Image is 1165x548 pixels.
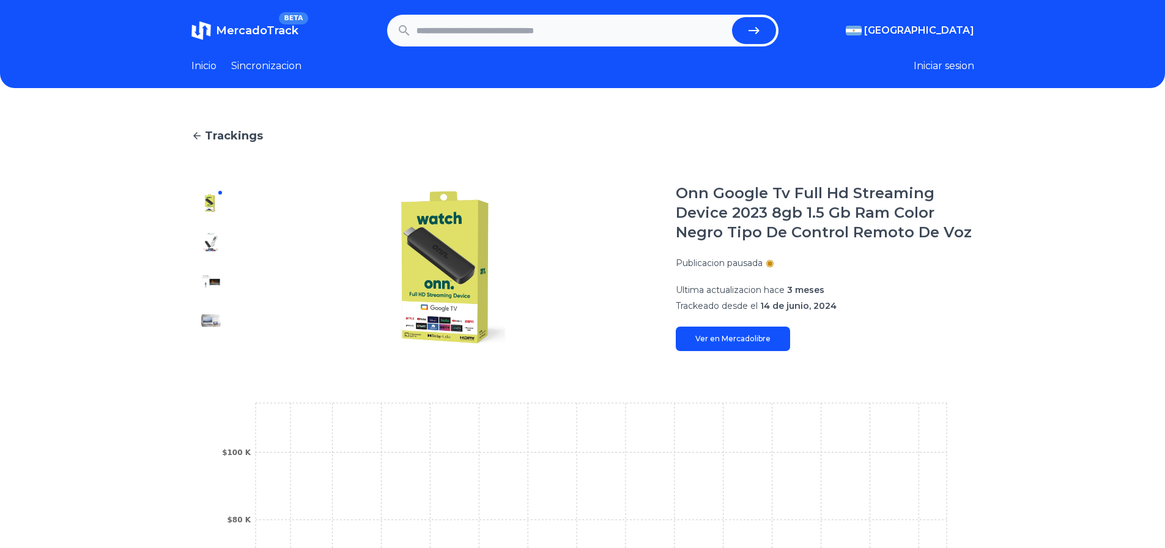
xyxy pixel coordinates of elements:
[201,232,221,252] img: Onn Google Tv Full Hd Streaming Device 2023 8gb 1.5 Gb Ram Color Negro Tipo De Control Remoto De Voz
[191,21,211,40] img: MercadoTrack
[227,516,251,524] tspan: $80 K
[231,59,301,73] a: Sincronizacion
[201,311,221,330] img: Onn Google Tv Full Hd Streaming Device 2023 8gb 1.5 Gb Ram Color Negro Tipo De Control Remoto De Voz
[205,127,263,144] span: Trackings
[201,272,221,291] img: Onn Google Tv Full Hd Streaming Device 2023 8gb 1.5 Gb Ram Color Negro Tipo De Control Remoto De Voz
[279,12,308,24] span: BETA
[676,284,785,295] span: Ultima actualizacion hace
[846,23,974,38] button: [GEOGRAPHIC_DATA]
[201,193,221,213] img: Onn Google Tv Full Hd Streaming Device 2023 8gb 1.5 Gb Ram Color Negro Tipo De Control Remoto De Voz
[191,127,974,144] a: Trackings
[676,327,790,351] a: Ver en Mercadolibre
[914,59,974,73] button: Iniciar sesion
[191,21,298,40] a: MercadoTrackBETA
[846,26,862,35] img: Argentina
[255,183,651,351] img: Onn Google Tv Full Hd Streaming Device 2023 8gb 1.5 Gb Ram Color Negro Tipo De Control Remoto De Voz
[787,284,824,295] span: 3 meses
[676,257,763,269] p: Publicacion pausada
[760,300,837,311] span: 14 de junio, 2024
[676,300,758,311] span: Trackeado desde el
[864,23,974,38] span: [GEOGRAPHIC_DATA]
[216,24,298,37] span: MercadoTrack
[191,59,216,73] a: Inicio
[676,183,974,242] h1: Onn Google Tv Full Hd Streaming Device 2023 8gb 1.5 Gb Ram Color Negro Tipo De Control Remoto De Voz
[222,448,251,457] tspan: $100 K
